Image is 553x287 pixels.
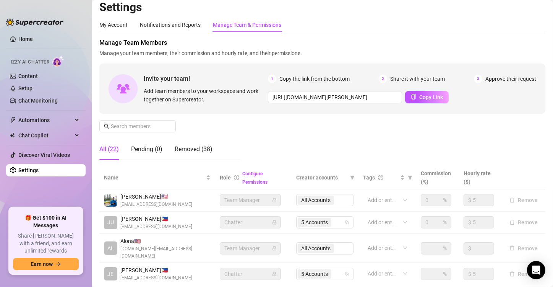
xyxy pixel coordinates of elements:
[99,38,545,47] span: Manage Team Members
[474,75,482,83] span: 3
[104,194,117,207] img: Emad Ataei
[419,94,443,100] span: Copy Link
[390,75,445,83] span: Share it with your team
[13,258,79,270] button: Earn nowarrow-right
[104,124,109,129] span: search
[18,36,33,42] a: Home
[99,145,119,154] div: All (22)
[411,94,416,99] span: copy
[6,18,63,26] img: logo-BBDzfeDw.svg
[234,175,239,180] span: info-circle
[224,217,276,228] span: Chatter
[272,246,277,251] span: lock
[144,87,265,104] span: Add team members to your workspace and work together on Supercreator.
[10,117,16,123] span: thunderbolt
[104,173,204,182] span: Name
[131,145,162,154] div: Pending (0)
[506,269,541,279] button: Remove
[301,270,328,278] span: 5 Accounts
[18,73,38,79] a: Content
[378,175,383,180] span: question-circle
[224,243,276,254] span: Team Manager
[107,244,114,253] span: AL
[405,91,449,103] button: Copy Link
[485,75,536,83] span: Approve their request
[107,218,114,227] span: JU
[272,272,277,276] span: lock
[298,218,331,227] span: 5 Accounts
[120,192,192,201] span: [PERSON_NAME] 🇺🇸
[56,261,61,267] span: arrow-right
[120,245,211,260] span: [DOMAIN_NAME][EMAIL_ADDRESS][DOMAIN_NAME]
[18,114,73,126] span: Automations
[527,261,545,279] div: Open Intercom Messenger
[224,194,276,206] span: Team Manager
[18,152,70,158] a: Discover Viral Videos
[175,145,212,154] div: Removed (38)
[120,223,192,230] span: [EMAIL_ADDRESS][DOMAIN_NAME]
[144,74,268,83] span: Invite your team!
[268,75,276,83] span: 1
[279,75,350,83] span: Copy the link from the bottom
[345,272,349,276] span: team
[108,270,114,278] span: JE
[18,129,73,142] span: Chat Copilot
[242,171,268,185] a: Configure Permissions
[363,173,375,182] span: Tags
[224,268,276,280] span: Chatter
[213,21,281,29] div: Manage Team & Permissions
[416,166,459,189] th: Commission (%)
[506,196,541,205] button: Remove
[298,269,331,279] span: 5 Accounts
[349,172,356,183] span: filter
[13,214,79,229] span: 🎁 Get $100 in AI Messages
[111,122,165,130] input: Search members
[272,220,277,225] span: lock
[140,21,201,29] div: Notifications and Reports
[11,59,49,66] span: Izzy AI Chatter
[379,75,387,83] span: 2
[120,237,211,245] span: Alona 🇺🇸
[408,175,412,180] span: filter
[345,220,349,225] span: team
[18,167,39,173] a: Settings
[506,218,541,227] button: Remove
[350,175,355,180] span: filter
[10,133,15,138] img: Chat Copilot
[506,244,541,253] button: Remove
[99,49,545,57] span: Manage your team members, their commission and hourly rate, and their permissions.
[220,174,231,181] span: Role
[13,232,79,255] span: Share [PERSON_NAME] with a friend, and earn unlimited rewards
[120,201,192,208] span: [EMAIL_ADDRESS][DOMAIN_NAME]
[99,21,128,29] div: My Account
[120,266,192,274] span: [PERSON_NAME] 🇵🇭
[120,215,192,223] span: [PERSON_NAME] 🇵🇭
[120,274,192,282] span: [EMAIL_ADDRESS][DOMAIN_NAME]
[406,172,414,183] span: filter
[18,98,58,104] a: Chat Monitoring
[99,166,215,189] th: Name
[31,261,53,267] span: Earn now
[272,198,277,202] span: lock
[52,55,64,67] img: AI Chatter
[301,218,328,227] span: 5 Accounts
[459,166,502,189] th: Hourly rate ($)
[18,85,32,91] a: Setup
[296,173,347,182] span: Creator accounts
